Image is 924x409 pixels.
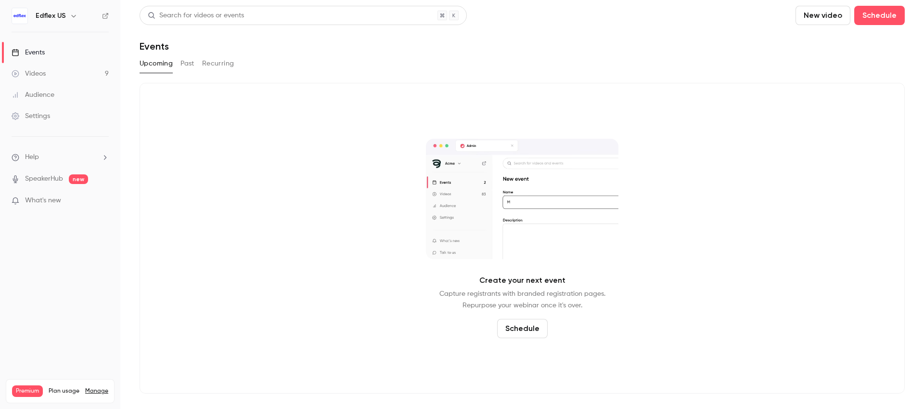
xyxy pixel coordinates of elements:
a: SpeakerHub [25,174,63,184]
div: Videos [12,69,46,79]
iframe: Noticeable Trigger [97,197,109,205]
div: Search for videos or events [148,11,244,21]
li: help-dropdown-opener [12,152,109,162]
button: Schedule [854,6,905,25]
img: Edflex US [12,8,27,24]
div: Events [12,48,45,57]
span: new [69,174,88,184]
h1: Events [140,40,169,52]
h6: Edflex US [36,11,66,21]
button: Recurring [202,56,234,71]
div: Settings [12,111,50,121]
button: New video [796,6,850,25]
div: Audience [12,90,54,100]
button: Schedule [497,319,548,338]
span: Help [25,152,39,162]
span: What's new [25,196,61,206]
button: Past [180,56,194,71]
a: Manage [85,387,108,395]
p: Create your next event [479,275,565,286]
button: Upcoming [140,56,173,71]
span: Premium [12,385,43,397]
p: Capture registrants with branded registration pages. Repurpose your webinar once it's over. [439,288,605,311]
span: Plan usage [49,387,79,395]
